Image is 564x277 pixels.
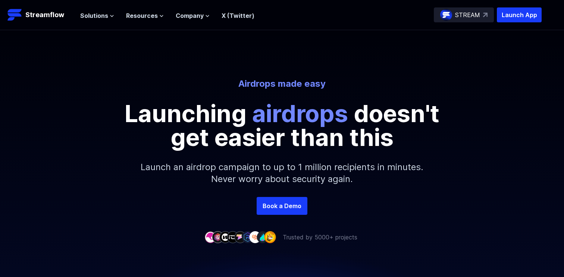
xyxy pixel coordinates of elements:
span: Resources [126,11,158,20]
img: company-7 [249,231,261,243]
a: Streamflow [7,7,73,22]
p: Airdrops made easy [75,78,489,90]
p: Launching doesn't get easier than this [114,102,450,149]
span: Solutions [80,11,108,20]
a: X (Twitter) [222,12,254,19]
img: top-right-arrow.svg [483,13,488,17]
img: company-5 [234,231,246,243]
span: airdrops [252,99,348,128]
img: company-2 [212,231,224,243]
button: Company [176,11,210,20]
img: company-4 [227,231,239,243]
img: company-3 [219,231,231,243]
img: streamflow-logo-circle.png [440,9,452,21]
button: Launch App [497,7,542,22]
img: company-8 [257,231,269,243]
img: Streamflow Logo [7,7,22,22]
button: Resources [126,11,164,20]
p: Streamflow [25,10,64,20]
img: company-1 [204,231,216,243]
p: Launch an airdrop campaign to up to 1 million recipients in minutes. Never worry about security a... [122,149,442,197]
img: company-6 [242,231,254,243]
a: STREAM [434,7,494,22]
span: Company [176,11,204,20]
img: company-9 [264,231,276,243]
p: Trusted by 5000+ projects [283,233,357,242]
a: Book a Demo [257,197,307,215]
p: STREAM [455,10,480,19]
button: Solutions [80,11,114,20]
